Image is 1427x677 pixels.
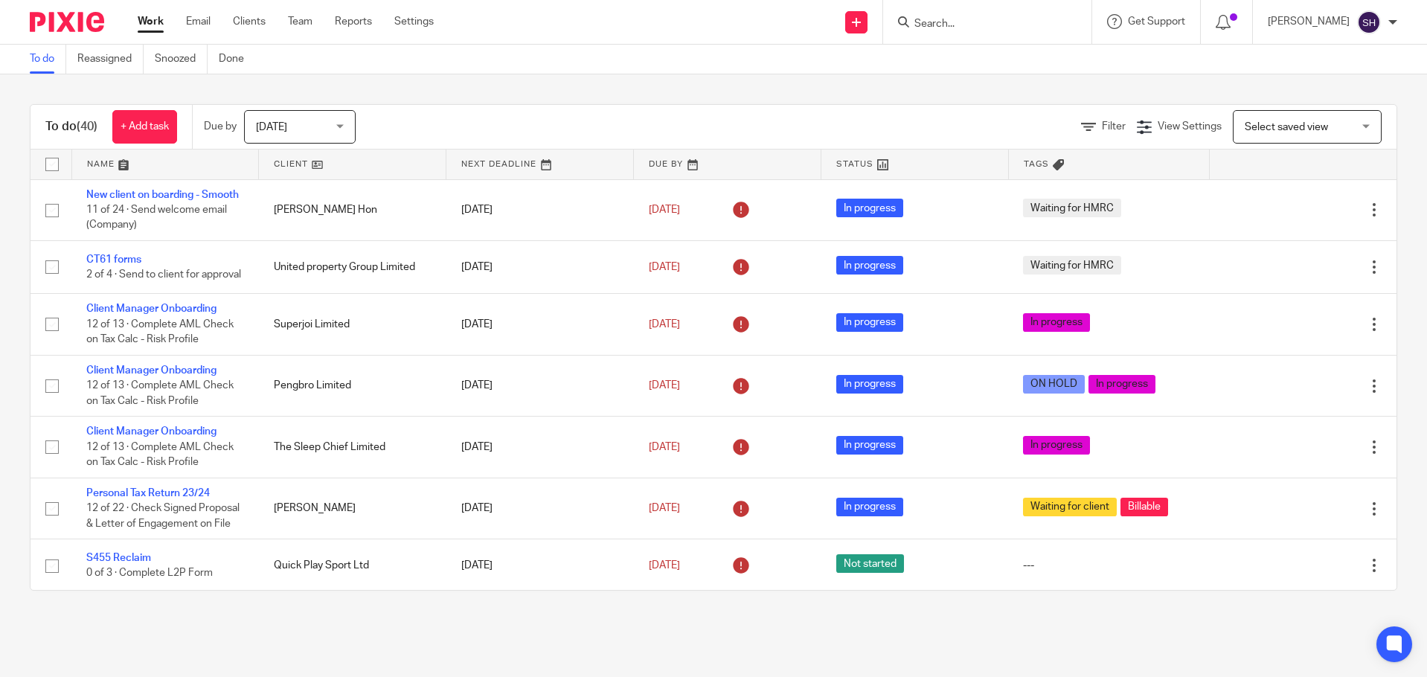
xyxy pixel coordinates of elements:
span: Get Support [1128,16,1185,27]
span: 12 of 13 · Complete AML Check on Tax Calc - Risk Profile [86,319,234,345]
span: View Settings [1158,121,1222,132]
a: Client Manager Onboarding [86,365,217,376]
td: [DATE] [446,355,634,416]
span: In progress [836,375,903,394]
span: [DATE] [649,380,680,391]
span: [DATE] [649,262,680,272]
span: Waiting for HMRC [1023,256,1121,275]
td: [DATE] [446,294,634,355]
a: Done [219,45,255,74]
a: Clients [233,14,266,29]
td: [PERSON_NAME] [259,478,446,539]
td: [PERSON_NAME] Hon [259,179,446,240]
span: [DATE] [649,560,680,571]
span: 12 of 13 · Complete AML Check on Tax Calc - Risk Profile [86,380,234,406]
h1: To do [45,119,97,135]
a: S455 Reclaim [86,553,151,563]
a: New client on boarding - Smooth [86,190,239,200]
a: Reassigned [77,45,144,74]
a: Client Manager Onboarding [86,304,217,314]
a: Work [138,14,164,29]
span: In progress [836,498,903,516]
img: Pixie [30,12,104,32]
span: In progress [836,436,903,455]
span: Filter [1102,121,1126,132]
span: 0 of 3 · Complete L2P Form [86,568,213,579]
span: ON HOLD [1023,375,1085,394]
span: Waiting for client [1023,498,1117,516]
span: In progress [836,199,903,217]
td: Quick Play Sport Ltd [259,539,446,592]
span: In progress [1023,313,1090,332]
p: Due by [204,119,237,134]
span: [DATE] [649,319,680,330]
span: 11 of 24 · Send welcome email (Company) [86,205,227,231]
input: Search [913,18,1047,31]
img: svg%3E [1357,10,1381,34]
span: In progress [836,313,903,332]
p: [PERSON_NAME] [1268,14,1350,29]
a: Client Manager Onboarding [86,426,217,437]
span: [DATE] [649,442,680,452]
div: --- [1023,558,1194,573]
span: Billable [1120,498,1168,516]
a: Personal Tax Return 23/24 [86,488,210,498]
a: Reports [335,14,372,29]
span: Select saved view [1245,122,1328,132]
span: Tags [1024,160,1049,168]
span: In progress [836,256,903,275]
span: (40) [77,121,97,132]
span: 12 of 13 · Complete AML Check on Tax Calc - Risk Profile [86,442,234,468]
span: In progress [1088,375,1155,394]
span: [DATE] [649,205,680,215]
a: Team [288,14,312,29]
td: The Sleep Chief Limited [259,417,446,478]
a: Snoozed [155,45,208,74]
a: To do [30,45,66,74]
td: United property Group Limited [259,240,446,293]
td: [DATE] [446,539,634,592]
a: Settings [394,14,434,29]
td: [DATE] [446,417,634,478]
td: [DATE] [446,478,634,539]
span: Waiting for HMRC [1023,199,1121,217]
td: [DATE] [446,240,634,293]
span: [DATE] [256,122,287,132]
td: [DATE] [446,179,634,240]
a: Email [186,14,211,29]
span: 2 of 4 · Send to client for approval [86,269,241,280]
a: + Add task [112,110,177,144]
a: CT61 forms [86,254,141,265]
span: [DATE] [649,503,680,513]
td: Superjoi Limited [259,294,446,355]
span: 12 of 22 · Check Signed Proposal & Letter of Engagement on File [86,503,240,529]
span: Not started [836,554,904,573]
td: Pengbro Limited [259,355,446,416]
span: In progress [1023,436,1090,455]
